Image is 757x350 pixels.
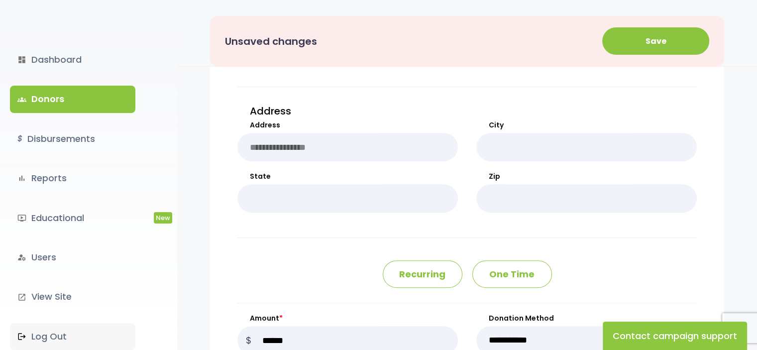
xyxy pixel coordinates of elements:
[602,27,709,55] button: Save
[10,165,135,192] a: bar_chartReports
[17,174,26,183] i: bar_chart
[17,55,26,64] i: dashboard
[476,120,697,130] label: City
[603,322,747,350] button: Contact campaign support
[17,253,26,262] i: manage_accounts
[237,120,458,130] label: Address
[154,212,172,224] span: New
[10,46,135,73] a: dashboardDashboard
[17,132,22,146] i: $
[383,260,462,288] p: Recurring
[237,102,697,120] p: Address
[17,214,26,223] i: ondemand_video
[17,293,26,302] i: launch
[476,313,697,324] label: Donation Method
[10,323,135,350] a: Log Out
[17,95,26,104] span: groups
[10,244,135,271] a: manage_accountsUsers
[472,260,552,288] p: One Time
[237,313,458,324] label: Amount
[10,125,135,152] a: $Disbursements
[476,171,697,182] label: Zip
[10,205,135,232] a: ondemand_videoEducationalNew
[10,283,135,310] a: launchView Site
[10,86,135,113] a: groupsDonors
[225,32,317,50] p: Unsaved changes
[237,171,458,182] label: State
